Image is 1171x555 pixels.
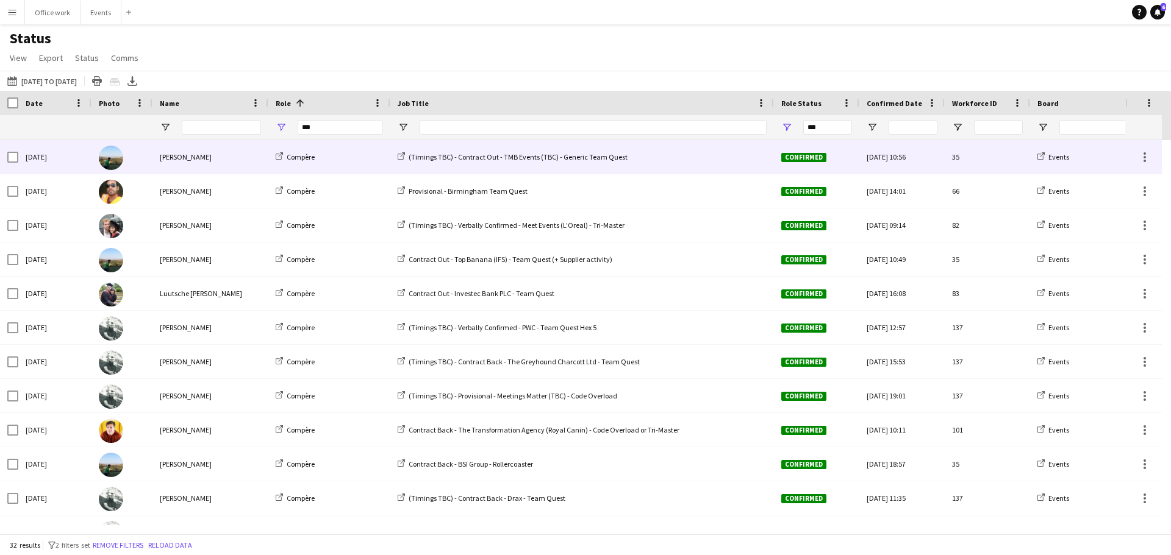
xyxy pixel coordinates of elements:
[781,122,792,133] button: Open Filter Menu
[398,255,612,264] a: Contract Out - Top Banana (IFS) - Team Quest (+ Supplier activity)
[859,242,945,276] div: [DATE] 10:49
[39,52,63,63] span: Export
[5,50,32,66] a: View
[859,311,945,344] div: [DATE] 12:57
[287,289,315,298] span: Compère
[409,186,528,196] span: Provisional - Birmingham Team Quest
[99,487,123,511] img: Michael Smith
[18,413,91,447] div: [DATE]
[945,413,1030,447] div: 101
[409,152,628,161] span: (Timings TBC) - Contract Out - TMB Events (TBC) - Generic Team Quest
[781,221,826,230] span: Confirmed
[160,122,171,133] button: Open Filter Menu
[945,515,1030,549] div: 137
[945,447,1030,481] div: 35
[276,99,291,108] span: Role
[18,242,91,276] div: [DATE]
[1161,3,1166,11] span: 6
[276,289,315,298] a: Compère
[859,515,945,549] div: [DATE] 11:30
[781,99,822,108] span: Role Status
[287,323,315,332] span: Compère
[859,447,945,481] div: [DATE] 18:57
[160,289,242,298] span: Luutsche [PERSON_NAME]
[859,140,945,174] div: [DATE] 10:56
[111,52,138,63] span: Comms
[10,52,27,63] span: View
[99,99,120,108] span: Photo
[1048,186,1069,196] span: Events
[409,323,596,332] span: (Timings TBC) - Verbally Confirmed - PWC - Team Quest Hex 5
[276,152,315,161] a: Compère
[99,214,123,238] img: Conor Smith
[106,50,143,66] a: Comms
[276,186,315,196] a: Compère
[160,186,212,196] span: [PERSON_NAME]
[409,255,612,264] span: Contract Out - Top Banana (IFS) - Team Quest (+ Supplier activity)
[409,391,617,400] span: (Timings TBC) - Provisional - Meetings Matter (TBC) - Code Overload
[125,74,140,88] app-action-btn: Export XLSX
[1037,186,1069,196] a: Events
[99,419,123,443] img: Robin Parsons
[276,391,315,400] a: Compère
[182,120,261,135] input: Name Filter Input
[803,120,852,135] input: Role Status Filter Input
[859,345,945,378] div: [DATE] 15:53
[160,323,212,332] span: [PERSON_NAME]
[398,391,617,400] a: (Timings TBC) - Provisional - Meetings Matter (TBC) - Code Overload
[781,392,826,401] span: Confirmed
[1048,289,1069,298] span: Events
[18,345,91,378] div: [DATE]
[99,384,123,409] img: Michael Smith
[409,493,565,503] span: (Timings TBC) - Contract Back - Drax - Team Quest
[18,174,91,208] div: [DATE]
[287,255,315,264] span: Compère
[287,152,315,161] span: Compère
[276,221,315,230] a: Compère
[70,50,104,66] a: Status
[1048,425,1069,434] span: Events
[99,248,123,272] img: Luke White
[859,174,945,208] div: [DATE] 14:01
[409,459,533,468] span: Contract Back - BSI Group - Rollercoaster
[420,120,767,135] input: Job Title Filter Input
[859,379,945,412] div: [DATE] 19:01
[1037,493,1069,503] a: Events
[146,539,195,552] button: Reload data
[99,521,123,545] img: Michael Smith
[859,208,945,242] div: [DATE] 09:14
[945,481,1030,515] div: 137
[409,221,625,230] span: (Timings TBC) - Verbally Confirmed - Meet Events (L'Oreal) - Tri-Master
[889,120,937,135] input: Confirmed Date Filter Input
[398,152,628,161] a: (Timings TBC) - Contract Out - TMB Events (TBC) - Generic Team Quest
[398,425,679,434] a: Contract Back - The Transformation Agency (Royal Canin) - Code Overload or Tri-Master
[287,221,315,230] span: Compère
[160,255,212,264] span: [PERSON_NAME]
[945,174,1030,208] div: 66
[1037,425,1069,434] a: Events
[398,122,409,133] button: Open Filter Menu
[99,180,123,204] img: Denim Francesco Lillo
[18,515,91,549] div: [DATE]
[276,255,315,264] a: Compère
[99,146,123,170] img: Luke White
[945,311,1030,344] div: 137
[781,153,826,162] span: Confirmed
[99,316,123,341] img: Michael Smith
[409,425,679,434] span: Contract Back - The Transformation Agency (Royal Canin) - Code Overload or Tri-Master
[18,277,91,310] div: [DATE]
[1048,357,1069,366] span: Events
[1037,152,1069,161] a: Events
[18,140,91,174] div: [DATE]
[26,99,43,108] span: Date
[1150,5,1165,19] a: 6
[1037,255,1069,264] a: Events
[1048,255,1069,264] span: Events
[1048,323,1069,332] span: Events
[781,289,826,299] span: Confirmed
[160,425,212,434] span: [PERSON_NAME]
[5,74,79,88] button: [DATE] to [DATE]
[945,208,1030,242] div: 82
[781,187,826,196] span: Confirmed
[1037,122,1048,133] button: Open Filter Menu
